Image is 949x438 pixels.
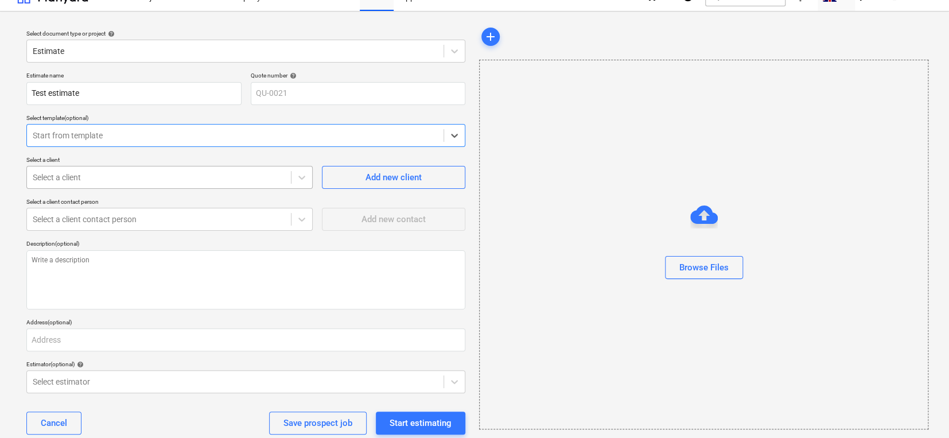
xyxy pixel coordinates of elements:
button: Cancel [26,412,81,435]
span: add [484,30,497,44]
div: Select a client [26,156,313,164]
span: help [75,361,84,368]
div: Select document type or project [26,30,465,37]
div: Start estimating [390,416,452,431]
div: Quote number [251,72,466,79]
div: Description (optional) [26,240,465,247]
button: Save prospect job [269,412,367,435]
button: Add new client [322,166,465,189]
input: Address [26,328,465,351]
p: Estimate name [26,72,242,82]
iframe: Chat Widget [892,383,949,438]
input: Estimate name [26,82,242,105]
div: Browse Files [679,260,729,275]
button: Browse Files [665,256,743,279]
div: Save prospect job [283,416,352,431]
span: help [106,30,115,37]
div: Estimator (optional) [26,361,465,368]
div: Address (optional) [26,319,465,326]
div: Add new client [365,170,422,185]
div: Select template (optional) [26,114,465,122]
button: Start estimating [376,412,465,435]
div: Cancel [41,416,67,431]
div: Select a client contact person [26,198,313,206]
div: Browse Files [479,60,928,429]
span: help [287,72,297,79]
